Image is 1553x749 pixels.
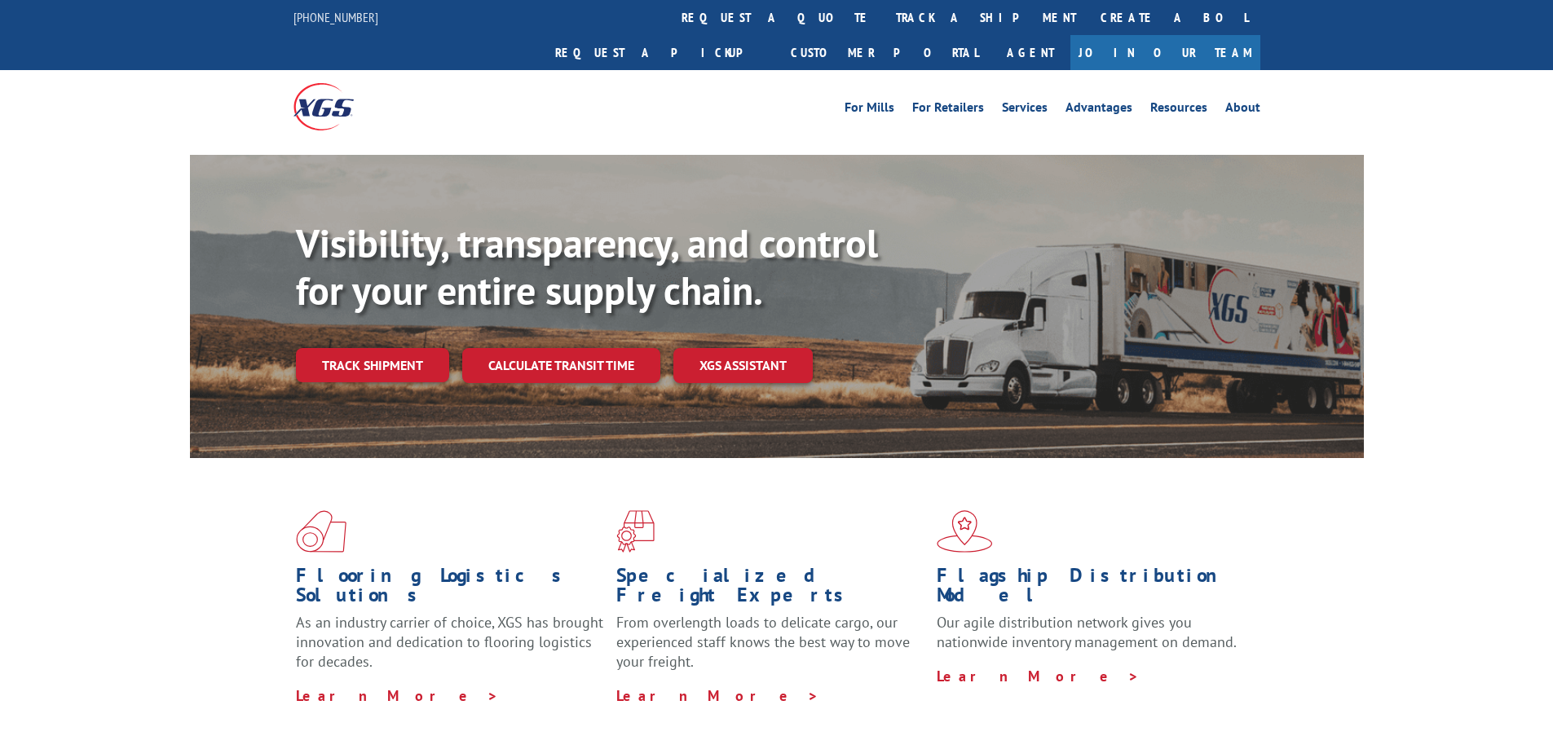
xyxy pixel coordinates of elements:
a: Learn More > [296,686,499,705]
a: About [1225,101,1260,119]
a: Join Our Team [1070,35,1260,70]
a: Track shipment [296,348,449,382]
a: Request a pickup [543,35,779,70]
a: For Retailers [912,101,984,119]
img: xgs-icon-focused-on-flooring-red [616,510,655,553]
a: Agent [990,35,1070,70]
h1: Flagship Distribution Model [937,566,1245,613]
span: Our agile distribution network gives you nationwide inventory management on demand. [937,613,1237,651]
p: From overlength loads to delicate cargo, our experienced staff knows the best way to move your fr... [616,613,924,685]
img: xgs-icon-flagship-distribution-model-red [937,510,993,553]
img: xgs-icon-total-supply-chain-intelligence-red [296,510,346,553]
a: Services [1002,101,1048,119]
b: Visibility, transparency, and control for your entire supply chain. [296,218,878,315]
span: As an industry carrier of choice, XGS has brought innovation and dedication to flooring logistics... [296,613,603,671]
a: XGS ASSISTANT [673,348,813,383]
h1: Flooring Logistics Solutions [296,566,604,613]
a: Customer Portal [779,35,990,70]
a: Advantages [1065,101,1132,119]
a: Learn More > [616,686,819,705]
a: [PHONE_NUMBER] [293,9,378,25]
a: Learn More > [937,667,1140,685]
a: Calculate transit time [462,348,660,383]
h1: Specialized Freight Experts [616,566,924,613]
a: For Mills [845,101,894,119]
a: Resources [1150,101,1207,119]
